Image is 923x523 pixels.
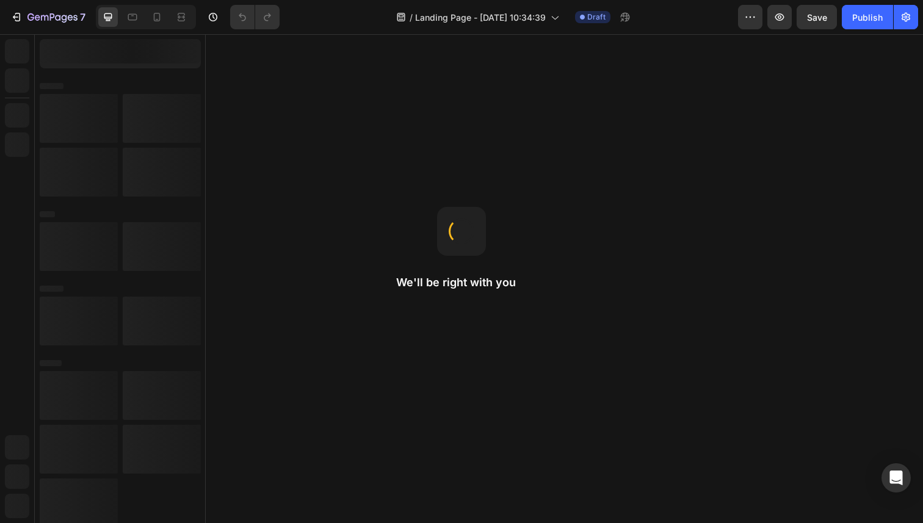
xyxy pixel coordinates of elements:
p: 7 [80,10,85,24]
button: Save [797,5,837,29]
span: Landing Page - [DATE] 10:34:39 [415,11,546,24]
span: / [410,11,413,24]
button: 7 [5,5,91,29]
h2: We'll be right with you [396,275,527,290]
span: Draft [587,12,606,23]
button: Publish [842,5,893,29]
span: Save [807,12,827,23]
div: Undo/Redo [230,5,280,29]
div: Open Intercom Messenger [881,463,911,492]
div: Publish [852,11,883,24]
